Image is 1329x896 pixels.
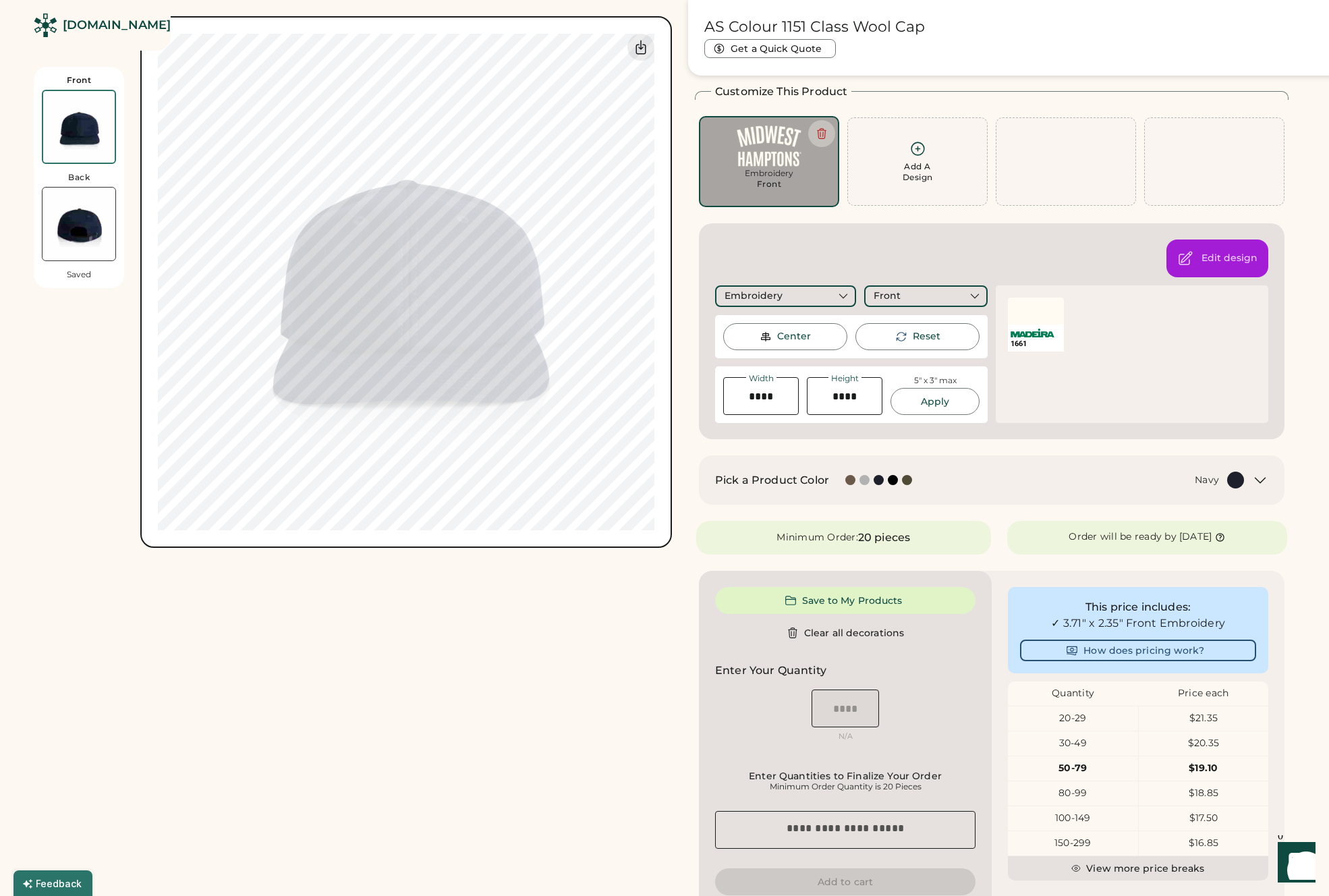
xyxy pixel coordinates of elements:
[708,168,830,179] div: Embroidery
[627,34,654,61] div: Download Front Mockup
[1195,474,1219,487] div: Navy
[725,289,783,303] div: Embroidery
[715,868,975,895] button: Add to cart
[903,161,933,183] div: Add A Design
[719,771,971,781] div: Enter Quantities to Finalize Your Order
[715,663,826,679] h2: Enter Your Quantity
[43,91,115,163] img: AS Colour 1151 Navy Front Thumbnail
[874,289,901,303] div: Front
[704,18,925,36] h1: AS Colour 1151 Class Wool Cap
[760,331,772,343] img: Center Image Icon
[1008,712,1138,725] div: 20-29
[1069,530,1177,544] div: Order will be ready by
[776,531,858,544] div: Minimum Order:
[715,84,847,100] h2: Customize This Product
[67,75,92,86] div: Front
[746,374,776,383] div: Width
[1139,787,1269,800] div: $18.85
[1011,329,1054,337] img: Madeira Logo
[704,39,836,58] button: Get a Quick Quote
[43,188,115,260] img: AS Colour 1151 Navy Back Thumbnail
[1138,687,1268,700] div: Price each
[708,125,830,167] img: curved hat Midwest (1).png
[1139,737,1269,750] div: $20.35
[68,172,90,183] div: Back
[63,17,171,34] div: [DOMAIN_NAME]
[715,619,975,646] button: Clear all decorations
[1139,812,1269,825] div: $17.50
[858,530,910,546] div: 20 pieces
[812,733,879,740] div: N/A
[828,374,861,383] div: Height
[1020,640,1256,661] button: How does pricing work?
[1008,737,1138,750] div: 30-49
[719,781,971,792] div: Minimum Order Quantity is 20 Pieces
[1008,812,1138,825] div: 100-149
[715,472,829,488] h2: Pick a Product Color
[1011,339,1061,349] div: 1661
[715,587,975,614] button: Save to My Products
[1020,615,1256,632] div: ✓ 3.71" x 2.35" Front Embroidery
[1139,712,1269,725] div: $21.35
[1008,687,1138,700] div: Quantity
[1201,252,1257,265] div: Open the design editor to change colors, background, and decoration method.
[1179,530,1212,544] div: [DATE]
[777,330,811,343] div: Center
[1008,762,1138,775] div: 50-79
[1008,787,1138,800] div: 80-99
[1139,762,1269,775] div: $19.10
[1139,837,1269,850] div: $16.85
[913,330,940,343] div: This will reset the rotation of the selected element to 0°.
[1265,835,1323,893] iframe: Front Chat
[34,13,57,37] img: Rendered Logo - Screens
[1008,856,1268,880] button: View more price breaks
[890,388,980,415] button: Apply
[914,375,957,387] div: 5" x 3" max
[1008,837,1138,850] div: 150-299
[808,120,835,147] button: Delete this decoration.
[757,179,782,190] div: Front
[1020,599,1256,615] div: This price includes:
[67,269,91,280] div: Saved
